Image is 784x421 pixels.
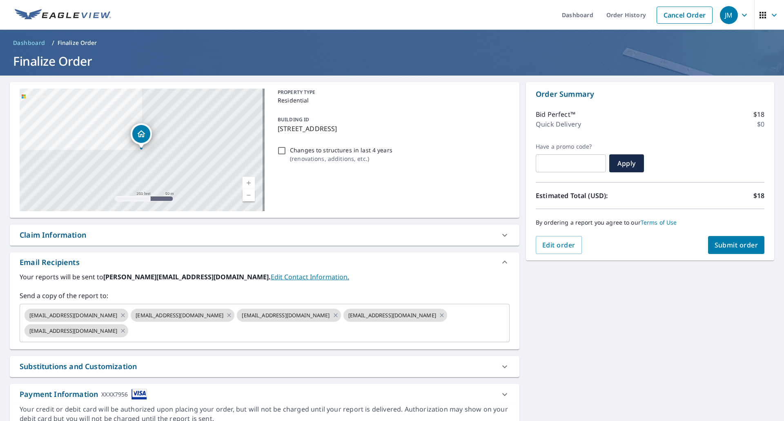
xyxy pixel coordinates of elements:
[753,191,764,200] p: $18
[131,389,147,400] img: cardImage
[753,109,764,119] p: $18
[237,312,334,319] span: [EMAIL_ADDRESS][DOMAIN_NAME]
[10,36,49,49] a: Dashboard
[24,324,128,337] div: [EMAIL_ADDRESS][DOMAIN_NAME]
[131,309,234,322] div: [EMAIL_ADDRESS][DOMAIN_NAME]
[542,241,575,249] span: Edit order
[278,89,506,96] p: PROPERTY TYPE
[103,272,271,281] b: [PERSON_NAME][EMAIL_ADDRESS][DOMAIN_NAME].
[52,38,54,48] li: /
[20,291,510,301] label: Send a copy of the report to:
[10,225,519,245] div: Claim Information
[536,143,606,150] label: Have a promo code?
[271,272,349,281] a: EditContactInfo
[10,36,774,49] nav: breadcrumb
[20,229,86,241] div: Claim Information
[757,119,764,129] p: $0
[101,389,128,400] div: XXXX7956
[536,191,650,200] p: Estimated Total (USD):
[536,219,764,226] p: By ordering a report you agree to our
[278,116,309,123] p: BUILDING ID
[715,241,758,249] span: Submit order
[13,39,45,47] span: Dashboard
[20,272,510,282] label: Your reports will be sent to
[20,257,80,268] div: Email Recipients
[131,123,152,149] div: Dropped pin, building 1, Residential property, 7661 Green Valley Dr Cleveland, OH 44134
[343,309,447,322] div: [EMAIL_ADDRESS][DOMAIN_NAME]
[609,154,644,172] button: Apply
[237,309,341,322] div: [EMAIL_ADDRESS][DOMAIN_NAME]
[131,312,228,319] span: [EMAIL_ADDRESS][DOMAIN_NAME]
[343,312,441,319] span: [EMAIL_ADDRESS][DOMAIN_NAME]
[536,236,582,254] button: Edit order
[10,53,774,69] h1: Finalize Order
[720,6,738,24] div: JM
[290,146,392,154] p: Changes to structures in last 4 years
[20,389,147,400] div: Payment Information
[536,89,764,100] p: Order Summary
[10,384,519,405] div: Payment InformationXXXX7956cardImage
[278,96,506,105] p: Residential
[290,154,392,163] p: ( renovations, additions, etc. )
[641,218,677,226] a: Terms of Use
[10,252,519,272] div: Email Recipients
[278,124,506,134] p: [STREET_ADDRESS]
[243,189,255,201] a: Current Level 17, Zoom Out
[20,361,137,372] div: Substitutions and Customization
[243,177,255,189] a: Current Level 17, Zoom In
[708,236,765,254] button: Submit order
[15,9,111,21] img: EV Logo
[24,327,122,335] span: [EMAIL_ADDRESS][DOMAIN_NAME]
[536,109,575,119] p: Bid Perfect™
[58,39,97,47] p: Finalize Order
[657,7,713,24] a: Cancel Order
[536,119,581,129] p: Quick Delivery
[24,312,122,319] span: [EMAIL_ADDRESS][DOMAIN_NAME]
[616,159,637,168] span: Apply
[10,356,519,377] div: Substitutions and Customization
[24,309,128,322] div: [EMAIL_ADDRESS][DOMAIN_NAME]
